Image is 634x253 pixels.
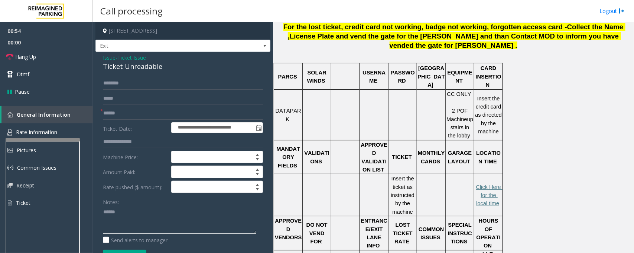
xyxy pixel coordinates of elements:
a: General Information [1,106,93,123]
span: GARAGE LAYOUT [448,150,473,164]
span: PARCS [278,74,297,80]
span: General Information [17,111,71,118]
span: MONTHLY CARDS [418,150,446,164]
span: APPROVED VALIDATION LIST [361,142,387,173]
img: 'icon' [7,112,13,117]
span: Dtmf [17,70,29,78]
span: LOCATION TIME [476,150,501,164]
label: Ticket Date: [101,122,169,133]
span: Insert the ticket as instructed by the machine [391,176,416,215]
span: 2 POF Machine [446,108,469,122]
span: SOLAR WINDS [307,70,328,84]
label: Notes: [103,196,119,206]
span: - [116,54,146,61]
span: Collect the Name ,License Plate and vend the gate for the [PERSON_NAME] and than Contact MOD to i... [288,23,625,49]
span: TICKET [392,154,412,160]
span: COMMON ISSUES [419,226,445,240]
span: MANDATORY FIELDS [277,146,300,169]
span: Increase value [252,166,263,172]
span: CC ONLY [447,91,471,97]
span: [GEOGRAPHIC_DATA] [418,65,445,88]
span: SPECIAL INSTRUCTIONS [448,222,473,244]
img: logout [619,7,625,15]
a: Click Here for the local time [476,184,503,207]
span: Increase value [252,181,263,187]
span: HOURS OF OPERATION [477,218,501,249]
span: Rate Information [16,129,57,136]
span: upstairs in the lobby [448,116,474,139]
span: ENTRANCE/EXIT LANE INFO [361,218,388,249]
h4: [STREET_ADDRESS] [95,22,270,40]
span: PASSWORD [391,70,415,84]
a: Logout [599,7,625,15]
span: Hang Up [15,53,36,61]
h3: Call processing [97,2,166,20]
span: Increase value [252,151,263,157]
span: Decrease value [252,172,263,178]
span: Decrease value [252,157,263,163]
label: Machine Price: [101,151,169,163]
span: - [565,23,567,31]
span: EQUIPMENT [448,70,473,84]
span: USERNAME [362,70,386,84]
span: , credit card not working, badge not working, forgotten access card [341,23,563,31]
span: Exit [96,40,235,52]
span: Insert the credit card as directed by the machine [475,96,503,135]
label: Send alerts to manager [103,236,168,244]
span: For the lost ticket [283,23,341,31]
span: LOST TICKET RATE [393,222,414,244]
span: Issue [103,54,116,61]
span: Toggle popup [254,123,263,133]
span: Pause [15,88,30,96]
div: Ticket Unreadable [103,61,263,71]
img: 'icon' [7,129,12,136]
span: VALIDATIONS [305,150,330,164]
span: CARD INSERTION [476,65,501,88]
span: DO NOT VEND FOR [306,222,329,244]
span: Decrease value [252,187,263,193]
span: APPROVED VENDORS [275,218,302,240]
span: DATAPARK [276,108,301,122]
label: Amount Paid: [101,166,169,178]
label: Rate pushed ($ amount): [101,181,169,193]
span: Ticket Issue [117,54,146,61]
